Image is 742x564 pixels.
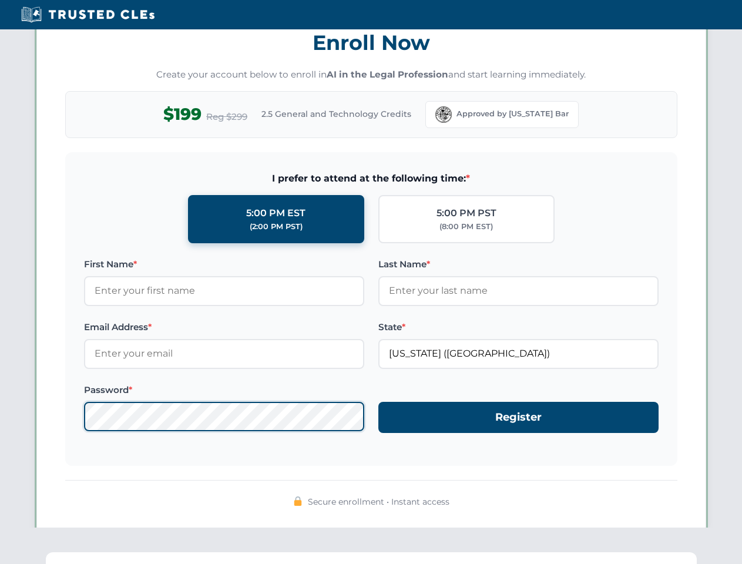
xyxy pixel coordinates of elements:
[437,206,496,221] div: 5:00 PM PST
[84,339,364,368] input: Enter your email
[327,69,448,80] strong: AI in the Legal Profession
[65,68,677,82] p: Create your account below to enroll in and start learning immediately.
[293,496,303,506] img: 🔒
[65,24,677,61] h3: Enroll Now
[84,257,364,271] label: First Name
[378,339,659,368] input: Florida (FL)
[378,276,659,305] input: Enter your last name
[435,106,452,123] img: Florida Bar
[163,101,202,127] span: $199
[308,495,449,508] span: Secure enrollment • Instant access
[246,206,305,221] div: 5:00 PM EST
[84,276,364,305] input: Enter your first name
[261,108,411,120] span: 2.5 General and Technology Credits
[84,383,364,397] label: Password
[378,320,659,334] label: State
[84,320,364,334] label: Email Address
[18,6,158,23] img: Trusted CLEs
[439,221,493,233] div: (8:00 PM EST)
[378,257,659,271] label: Last Name
[250,221,303,233] div: (2:00 PM PST)
[206,110,247,124] span: Reg $299
[456,108,569,120] span: Approved by [US_STATE] Bar
[84,171,659,186] span: I prefer to attend at the following time:
[378,402,659,433] button: Register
